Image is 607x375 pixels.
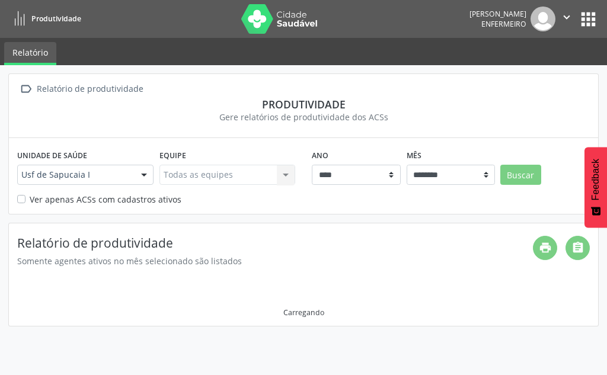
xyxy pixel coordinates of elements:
[17,81,34,98] i: 
[481,19,526,29] span: Enfermeiro
[17,236,533,251] h4: Relatório de produtividade
[17,146,87,165] label: Unidade de saúde
[283,307,324,318] div: Carregando
[555,7,578,31] button: 
[560,11,573,24] i: 
[590,159,601,200] span: Feedback
[30,193,181,206] label: Ver apenas ACSs com cadastros ativos
[17,98,590,111] div: Produtividade
[31,14,81,24] span: Produtividade
[17,111,590,123] div: Gere relatórios de produtividade dos ACSs
[312,146,328,165] label: Ano
[584,147,607,227] button: Feedback - Mostrar pesquisa
[531,7,555,31] img: img
[17,255,533,267] div: Somente agentes ativos no mês selecionado são listados
[469,9,526,19] div: [PERSON_NAME]
[500,165,541,185] button: Buscar
[407,146,421,165] label: Mês
[17,81,145,98] a:  Relatório de produtividade
[8,9,81,28] a: Produtividade
[34,81,145,98] div: Relatório de produtividade
[4,42,56,65] a: Relatório
[21,169,129,181] span: Usf de Sapucaia I
[159,146,186,165] label: Equipe
[578,9,599,30] button: apps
